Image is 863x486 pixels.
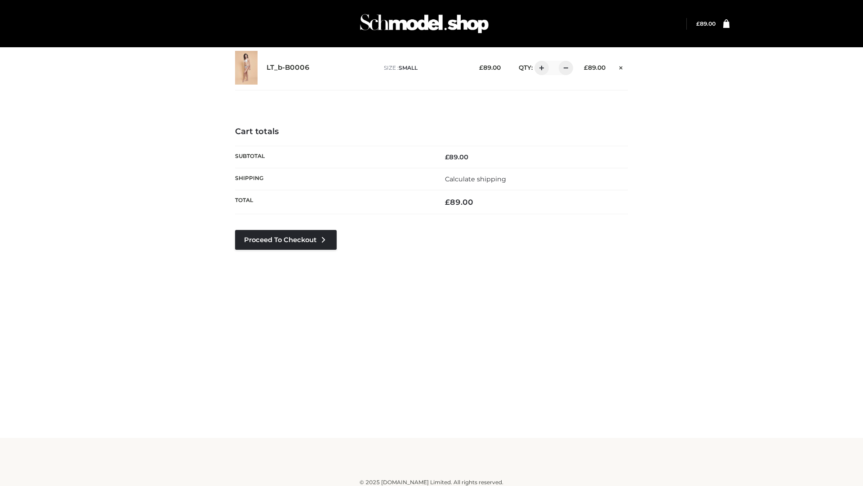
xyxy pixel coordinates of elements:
span: £ [584,64,588,71]
div: QTY: [510,61,570,75]
th: Shipping [235,168,431,190]
img: Schmodel Admin 964 [357,6,492,41]
a: £89.00 [696,20,716,27]
h4: Cart totals [235,127,628,137]
span: SMALL [399,64,418,71]
bdi: 89.00 [479,64,501,71]
a: Calculate shipping [445,175,506,183]
span: £ [445,153,449,161]
th: Total [235,190,431,214]
bdi: 89.00 [445,153,468,161]
bdi: 89.00 [584,64,605,71]
a: Remove this item [614,61,628,72]
span: £ [479,64,483,71]
th: Subtotal [235,146,431,168]
a: Proceed to Checkout [235,230,337,250]
p: size : [384,64,465,72]
span: £ [445,198,450,207]
bdi: 89.00 [696,20,716,27]
bdi: 89.00 [445,198,473,207]
span: £ [696,20,700,27]
a: LT_b-B0006 [267,63,310,72]
img: LT_b-B0006 - SMALL [235,51,258,85]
